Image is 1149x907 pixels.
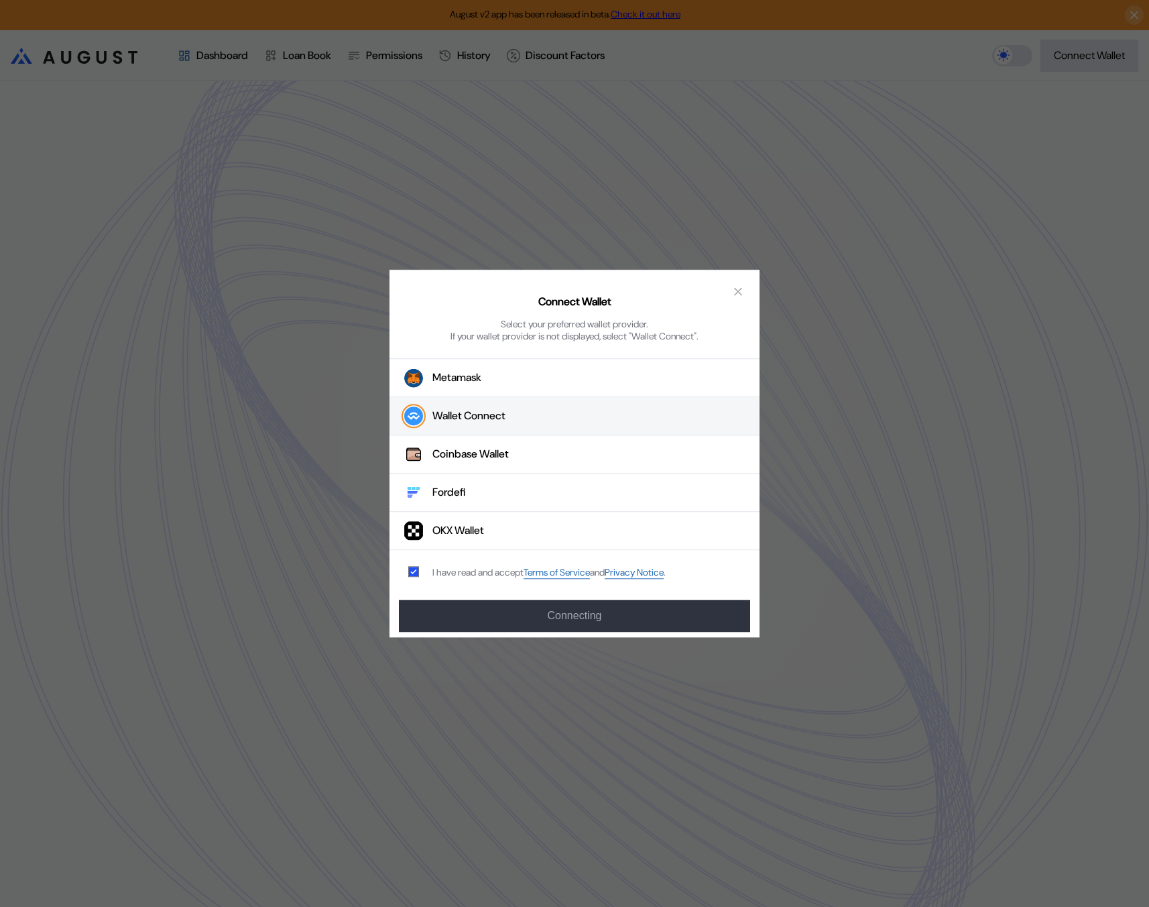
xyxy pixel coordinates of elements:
div: Fordefi [432,486,466,500]
div: Wallet Connect [432,409,505,423]
button: Coinbase WalletCoinbase Wallet [389,435,760,474]
img: Coinbase Wallet [404,445,423,464]
button: Wallet Connect [389,397,760,435]
img: OKX Wallet [404,521,423,540]
span: and [590,567,605,579]
img: Fordefi [404,483,423,502]
div: I have read and accept . [432,566,666,579]
div: OKX Wallet [432,524,484,538]
button: OKX WalletOKX Wallet [389,512,760,550]
button: Connecting [399,600,750,632]
a: Terms of Service [524,566,590,579]
div: If your wallet provider is not displayed, select "Wallet Connect". [450,330,699,342]
button: close modal [727,280,749,302]
button: Metamask [389,358,760,397]
h2: Connect Wallet [538,295,611,309]
div: Coinbase Wallet [432,447,509,462]
button: FordefiFordefi [389,474,760,512]
a: Privacy Notice [605,566,664,579]
div: Select your preferred wallet provider. [501,318,648,330]
div: Metamask [432,371,481,385]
